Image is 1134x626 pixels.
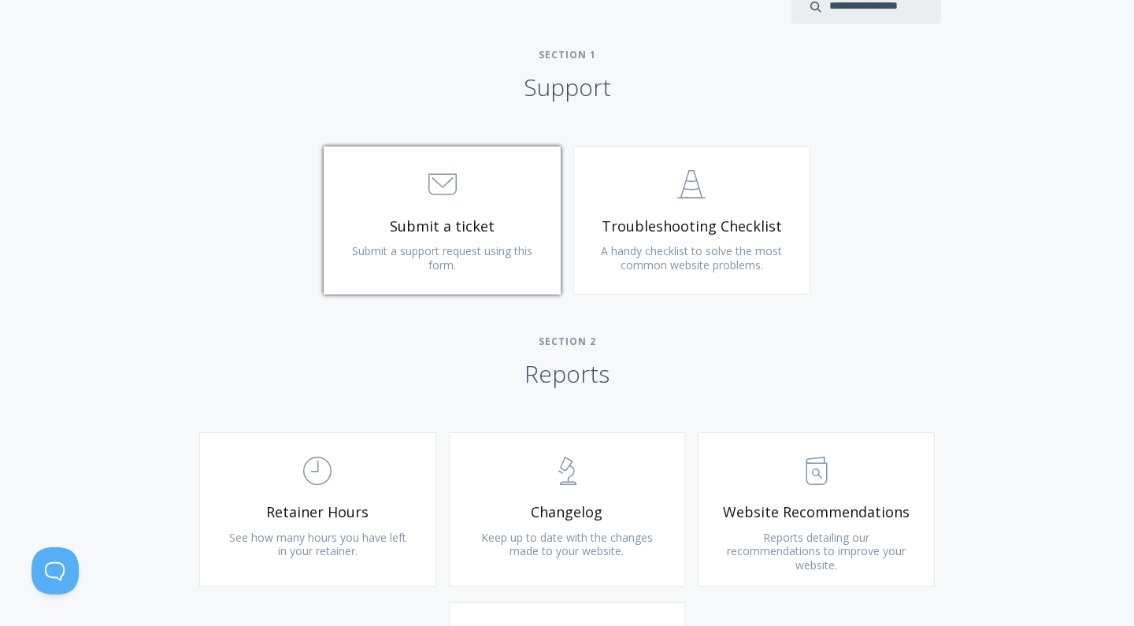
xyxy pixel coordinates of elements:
[727,530,906,572] span: Reports detailing our recommendations to improve your website.
[481,530,653,559] span: Keep up to date with the changes made to your website.
[224,503,412,521] span: Retainer Hours
[229,530,406,559] span: See how many hours you have left in your retainer.
[698,432,935,587] a: Website Recommendations Reports detailing our recommendations to improve your website.
[199,432,436,587] a: Retainer Hours See how many hours you have left in your retainer.
[449,432,686,587] a: Changelog Keep up to date with the changes made to your website.
[598,217,786,235] span: Troubleshooting Checklist
[473,503,661,521] span: Changelog
[348,217,536,235] span: Submit a ticket
[324,146,561,294] a: Submit a ticket Submit a support request using this form.
[601,243,782,272] span: A handy checklist to solve the most common website problems.
[31,547,79,595] iframe: Toggle Customer Support
[352,243,532,272] span: Submit a support request using this form.
[573,146,810,294] a: Troubleshooting Checklist A handy checklist to solve the most common website problems.
[722,503,910,521] span: Website Recommendations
